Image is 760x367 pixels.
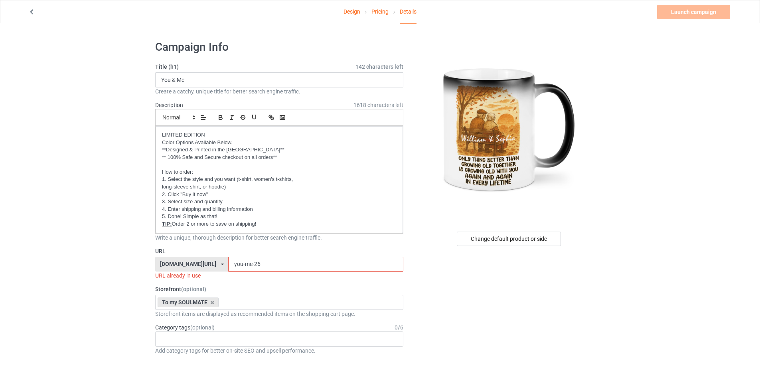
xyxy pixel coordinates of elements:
[160,261,216,267] div: [DOMAIN_NAME][URL]
[158,298,219,307] div: To my SOULMATE
[162,169,397,176] p: How to order:
[155,285,403,293] label: Storefront
[155,102,183,108] label: Description
[190,324,215,331] span: (optional)
[353,101,403,109] span: 1618 characters left
[162,221,172,227] u: TIP:
[162,191,397,198] p: 2. Click "Buy it now"
[371,0,389,23] a: Pricing
[162,183,397,191] p: long-sleeve shirt, or hoodie)
[155,347,403,355] div: Add category tags for better on-site SEO and upsell performance.
[155,272,403,280] div: URL already in use
[155,247,403,255] label: URL
[162,176,397,183] p: 1. Select the style and you want (t-shirt, women's t-shirts,
[155,323,215,331] label: Category tags
[155,234,403,242] div: Write a unique, thorough description for better search engine traffic.
[162,213,397,220] p: 5. Done! Simple as that!
[162,146,397,154] p: **Designed & Printed in the [GEOGRAPHIC_DATA]**
[162,154,397,161] p: ** 100% Safe and Secure checkout on all orders**
[162,206,397,213] p: 4. Enter shipping and billing information
[400,0,417,24] div: Details
[155,87,403,95] div: Create a catchy, unique title for better search engine traffic.
[155,310,403,318] div: Storefront items are displayed as recommended items on the shopping cart page.
[162,198,397,206] p: 3. Select size and quantity
[162,139,397,147] p: Color Options Available Below.
[395,323,403,331] div: 0 / 6
[457,232,561,246] div: Change default product or side
[181,286,206,292] span: (optional)
[162,131,397,139] p: LIMITED EDITION
[155,63,403,71] label: Title (h1)
[343,0,360,23] a: Design
[155,40,403,54] h1: Campaign Info
[162,220,397,228] p: Order 2 or more to save on shipping!
[355,63,403,71] span: 142 characters left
